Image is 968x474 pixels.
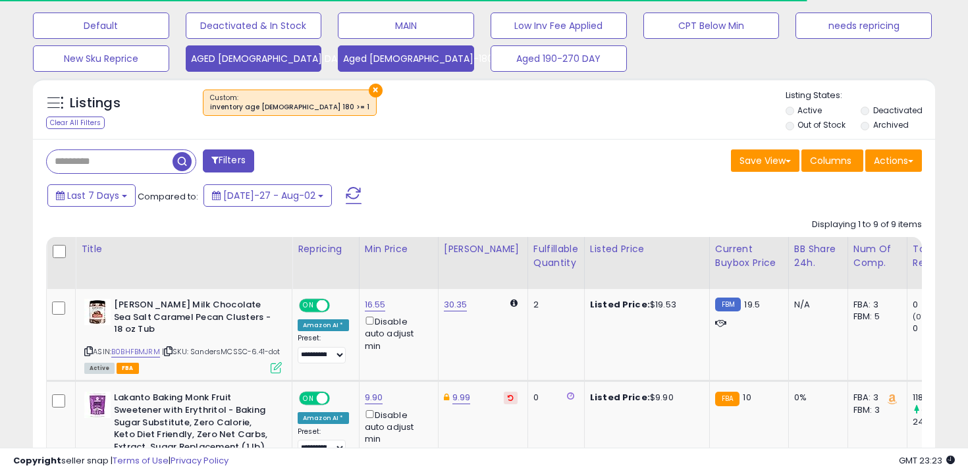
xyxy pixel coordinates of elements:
[715,242,783,270] div: Current Buybox Price
[913,392,966,404] div: 118.8
[298,427,349,457] div: Preset:
[491,45,627,72] button: Aged 190-270 DAY
[365,314,428,352] div: Disable auto adjust min
[338,45,474,72] button: Aged [DEMOGRAPHIC_DATA]-180 DAY
[810,154,851,167] span: Columns
[369,84,383,97] button: ×
[203,184,332,207] button: [DATE]-27 - Aug-02
[67,189,119,202] span: Last 7 Days
[117,363,139,374] span: FBA
[853,311,897,323] div: FBM: 5
[210,93,369,113] span: Custom:
[794,392,838,404] div: 0%
[114,392,274,456] b: Lakanto Baking Monk Fruit Sweetener with Erythritol - Baking Sugar Substitute, Zero Calorie, Keto...
[491,13,627,39] button: Low Inv Fee Applied
[114,299,274,339] b: [PERSON_NAME] Milk Chocolate Sea Salt Caramel Pecan Clusters - 18 oz Tub
[186,45,322,72] button: AGED [DEMOGRAPHIC_DATA] DAY
[162,346,281,357] span: | SKU: SandersMCSSC-6.41-dot
[921,405,958,415] small: (387.89%)
[913,323,966,334] div: 0
[533,242,579,270] div: Fulfillable Quantity
[452,391,471,404] a: 9.99
[794,299,838,311] div: N/A
[70,94,121,113] h5: Listings
[643,13,780,39] button: CPT Below Min
[913,299,966,311] div: 0
[47,184,136,207] button: Last 7 Days
[300,300,317,311] span: ON
[731,149,799,172] button: Save View
[203,149,254,172] button: Filters
[81,242,286,256] div: Title
[186,13,322,39] button: Deactivated & In Stock
[138,190,198,203] span: Compared to:
[365,391,383,404] a: 9.90
[797,105,822,116] label: Active
[84,299,111,325] img: 41zlOPPqfYL._SL40_.jpg
[298,412,349,424] div: Amazon AI *
[590,242,704,256] div: Listed Price
[715,298,741,311] small: FBM
[210,103,369,112] div: inventory age [DEMOGRAPHIC_DATA] 180 >= 1
[533,392,574,404] div: 0
[913,242,961,270] div: Total Rev.
[33,13,169,39] button: Default
[715,392,739,406] small: FBA
[865,149,922,172] button: Actions
[590,392,699,404] div: $9.90
[365,242,433,256] div: Min Price
[590,391,650,404] b: Listed Price:
[873,119,909,130] label: Archived
[300,393,317,404] span: ON
[84,392,111,418] img: 41FaRDJ8U3L._SL40_.jpg
[444,298,468,311] a: 30.35
[794,242,842,270] div: BB Share 24h.
[328,300,349,311] span: OFF
[111,346,160,357] a: B0BHFBMJRM
[853,242,901,270] div: Num of Comp.
[801,149,863,172] button: Columns
[533,299,574,311] div: 2
[853,392,897,404] div: FBA: 3
[13,455,229,467] div: seller snap | |
[873,105,923,116] label: Deactivated
[853,299,897,311] div: FBA: 3
[298,334,349,363] div: Preset:
[328,393,349,404] span: OFF
[797,119,846,130] label: Out of Stock
[171,454,229,467] a: Privacy Policy
[590,299,699,311] div: $19.53
[899,454,955,467] span: 2025-08-10 23:23 GMT
[913,416,966,428] div: 24.35
[795,13,932,39] button: needs repricing
[812,219,922,231] div: Displaying 1 to 9 of 9 items
[365,408,428,446] div: Disable auto adjust min
[743,391,751,404] span: 10
[913,311,931,322] small: (0%)
[84,299,282,372] div: ASIN:
[113,454,169,467] a: Terms of Use
[298,242,354,256] div: Repricing
[33,45,169,72] button: New Sku Reprice
[298,319,349,331] div: Amazon AI *
[590,298,650,311] b: Listed Price:
[744,298,760,311] span: 19.5
[444,242,522,256] div: [PERSON_NAME]
[786,90,936,102] p: Listing States:
[365,298,386,311] a: 16.55
[84,363,115,374] span: All listings currently available for purchase on Amazon
[46,117,105,129] div: Clear All Filters
[853,404,897,416] div: FBM: 3
[13,454,61,467] strong: Copyright
[223,189,315,202] span: [DATE]-27 - Aug-02
[338,13,474,39] button: MAIN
